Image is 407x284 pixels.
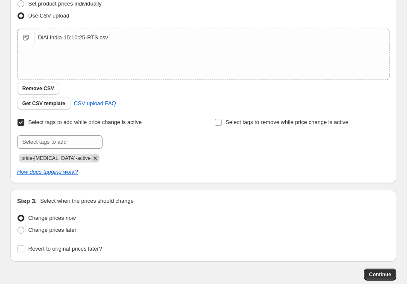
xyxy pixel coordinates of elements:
[21,155,91,161] span: price-change-job-active
[369,271,391,278] span: Continue
[17,169,78,175] a: How does tagging work?
[22,85,54,92] span: Remove CSV
[69,97,121,110] a: CSV upload FAQ
[17,135,102,149] input: Select tags to add
[28,0,102,7] span: Set product prices individually
[28,227,76,233] span: Change prices later
[364,269,396,281] button: Continue
[22,100,65,107] span: Get CSV template
[40,197,134,205] p: Select when the prices should change
[91,154,99,162] button: Remove price-change-job-active
[28,246,102,252] span: Revert to original prices later?
[38,33,108,42] div: DiAi India-15:10:25-RTS.csv
[17,98,70,109] button: Get CSV template
[28,215,76,221] span: Change prices now
[28,119,142,125] span: Select tags to add while price change is active
[17,83,59,95] button: Remove CSV
[74,99,116,108] span: CSV upload FAQ
[225,119,348,125] span: Select tags to remove while price change is active
[17,197,37,205] h2: Step 3.
[28,12,69,19] span: Use CSV upload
